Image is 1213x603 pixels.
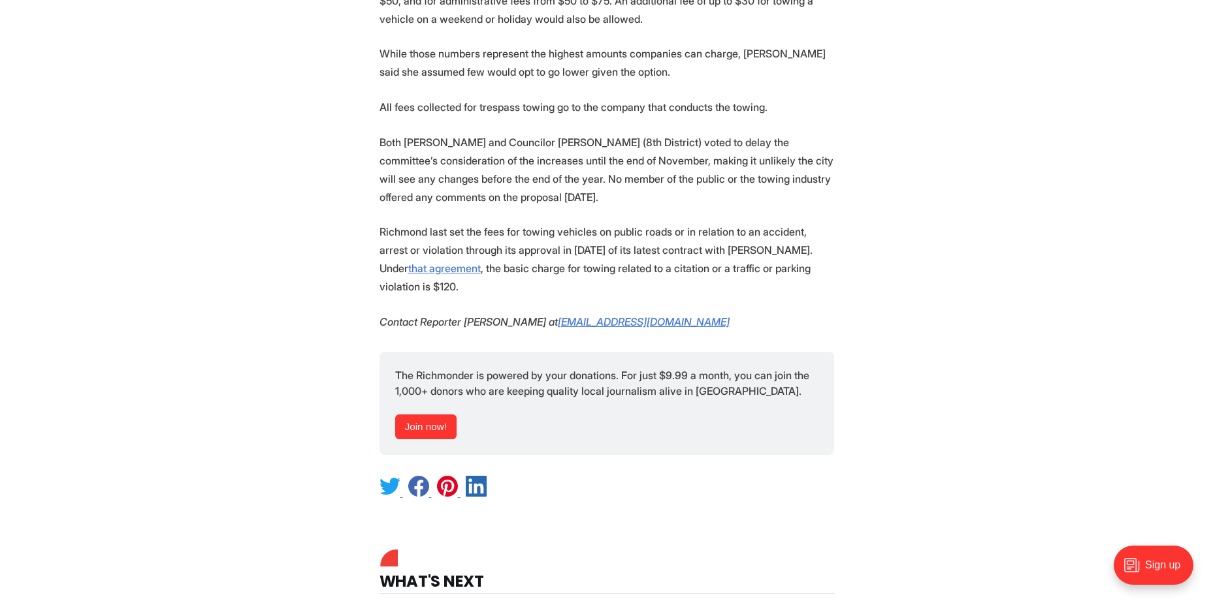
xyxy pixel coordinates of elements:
iframe: portal-trigger [1103,539,1213,603]
span: The Richmonder is powered by your donations. For just $9.99 a month, you can join the 1,000+ dono... [395,369,812,397]
h4: What's Next [380,553,834,594]
a: that agreement [408,262,481,275]
a: Join now! [395,414,457,439]
p: All fees collected for trespass towing go to the company that conducts the towing. [380,98,834,116]
em: Contact Reporter [PERSON_NAME] at [380,315,558,328]
a: [EMAIL_ADDRESS][DOMAIN_NAME] [558,315,730,328]
p: Both [PERSON_NAME] and Councilor [PERSON_NAME] (8th District) voted to delay the committee’s cons... [380,133,834,206]
p: Richmond last set the fees for towing vehicles on public roads or in relation to an accident, arr... [380,223,834,296]
p: While those numbers represent the highest amounts companies can charge, [PERSON_NAME] said she as... [380,44,834,81]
